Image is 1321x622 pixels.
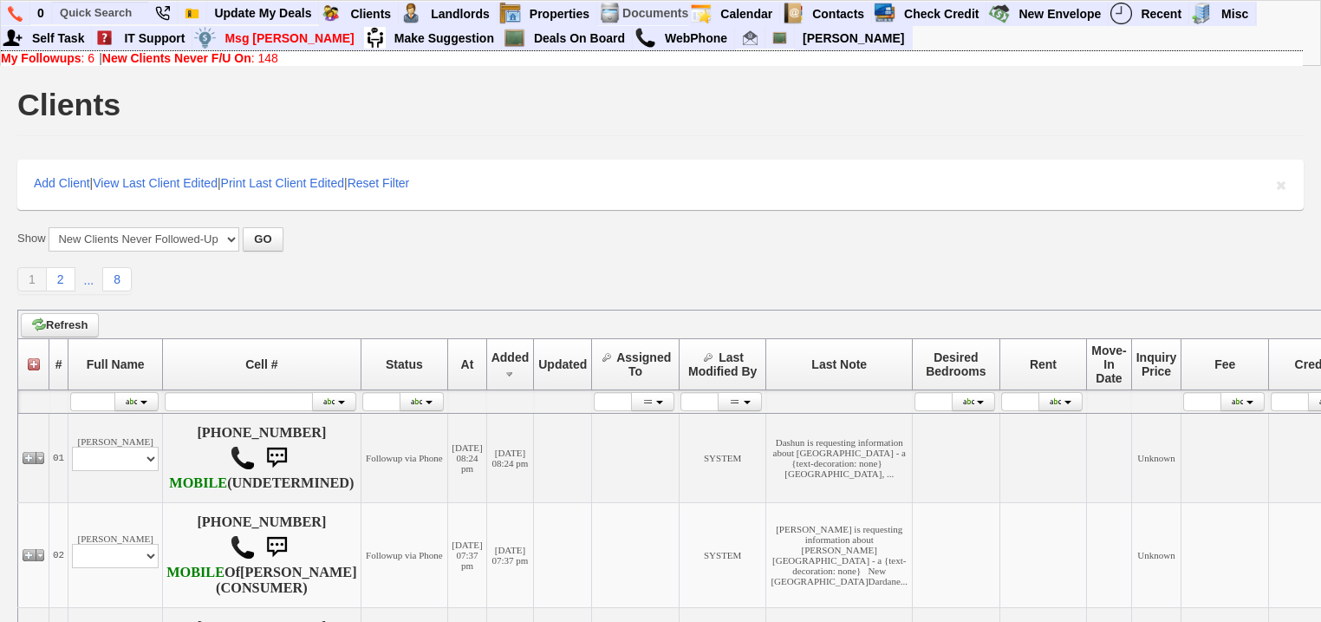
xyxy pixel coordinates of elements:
[679,413,766,502] td: SYSTEM
[486,502,534,607] td: [DATE] 07:37 pm
[8,6,23,22] img: phone.png
[688,350,757,378] span: Last Modified By
[34,176,90,190] a: Add Client
[93,176,218,190] a: View Last Client Edited
[634,27,656,49] img: call.png
[75,269,103,291] a: ...
[448,502,486,607] td: [DATE] 07:37 pm
[616,350,671,378] span: Assigned To
[53,2,148,23] input: Quick Search
[230,534,256,560] img: call.png
[102,51,251,65] b: New Clients Never F/U On
[47,267,75,291] a: 2
[1131,413,1181,502] td: Unknown
[1134,3,1189,25] a: Recent
[240,565,357,580] b: [PERSON_NAME]
[155,6,170,21] img: phone22.png
[1110,3,1132,24] img: recent.png
[17,267,47,291] a: 1
[17,89,120,121] h1: Clients
[87,357,145,371] span: Full Name
[679,502,766,607] td: SYSTEM
[772,30,787,45] img: chalkboard.png
[988,3,1010,24] img: gmoney.png
[17,231,46,246] label: Show
[169,475,227,491] b: Dish Wireless, LLC
[102,267,132,291] a: 8
[102,51,278,65] a: New Clients Never F/U On: 148
[166,425,356,491] h4: [PHONE_NUMBER] (UNDETERMINED)
[926,350,986,378] span: Desired Bedrooms
[361,502,448,607] td: Followup via Phone
[486,413,534,502] td: [DATE] 08:24 pm
[225,31,354,45] font: Msg [PERSON_NAME]
[527,27,633,49] a: Deals On Board
[499,3,521,24] img: properties.png
[243,227,283,252] button: GO
[49,338,68,390] th: #
[30,2,52,24] a: 0
[1,51,81,65] b: My Followups
[1131,502,1181,607] td: Unknown
[1091,344,1126,385] span: Move-In Date
[448,413,486,502] td: [DATE] 08:24 pm
[25,27,92,49] a: Self Task
[523,3,597,25] a: Properties
[68,502,163,607] td: [PERSON_NAME]
[766,413,913,502] td: Dashun is requesting information about [GEOGRAPHIC_DATA] - a {text-decoration: none} [GEOGRAPHIC_...
[805,3,872,25] a: Contacts
[68,413,163,502] td: [PERSON_NAME]
[169,475,227,491] font: MOBILE
[348,176,410,190] a: Reset Filter
[1136,350,1177,378] span: Inquiry Price
[343,3,399,25] a: Clients
[259,530,294,565] img: sms.png
[491,350,530,364] span: Added
[117,27,192,49] a: IT Support
[194,27,216,49] img: money.png
[599,3,621,24] img: docs.png
[1030,357,1057,371] span: Rent
[1214,3,1256,25] a: Misc
[874,3,895,24] img: creditreport.png
[245,357,277,371] span: Cell #
[504,27,525,49] img: chalkboard.png
[811,357,867,371] span: Last Note
[690,3,712,24] img: appt_icon.png
[320,3,342,24] img: clients.png
[221,176,344,190] a: Print Last Client Edited
[364,27,386,49] img: su2.jpg
[361,413,448,502] td: Followup via Phone
[207,2,319,24] a: Update My Deals
[387,27,502,49] a: Make Suggestion
[230,445,256,471] img: call.png
[766,502,913,607] td: [PERSON_NAME] is requesting information about [PERSON_NAME][GEOGRAPHIC_DATA] - a {text-decoration...
[461,357,474,371] span: At
[1012,3,1109,25] a: New Envelope
[49,413,68,502] td: 01
[621,2,689,25] td: Documents
[1214,357,1235,371] span: Fee
[1191,3,1213,24] img: officebldg.png
[424,3,498,25] a: Landlords
[49,502,68,607] td: 02
[796,27,911,49] a: [PERSON_NAME]
[166,565,225,580] font: MOBILE
[259,441,294,475] img: sms.png
[713,3,780,25] a: Calendar
[782,3,804,24] img: contact.png
[1,51,94,65] a: My Followups: 6
[658,27,735,49] a: WebPhone
[538,357,587,371] span: Updated
[1,51,1303,65] div: |
[218,27,361,49] a: Msg [PERSON_NAME]
[17,160,1304,210] div: | | |
[386,357,423,371] span: Status
[897,3,986,25] a: Check Credit
[166,514,356,596] h4: [PHONE_NUMBER] Of (CONSUMER)
[2,27,23,49] img: myadd.png
[185,6,199,21] img: Bookmark.png
[166,565,225,580] b: CSC Wireless, LLC
[94,27,115,49] img: help2.png
[21,313,99,337] a: Refresh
